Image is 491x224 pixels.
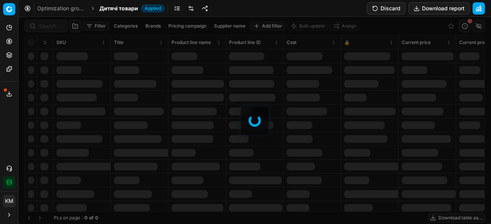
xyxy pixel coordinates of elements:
[37,5,165,12] nav: breadcrumb
[99,5,165,12] span: Дитячі товариApplied
[367,2,405,15] button: Discard
[3,195,15,207] button: КM
[141,5,165,12] span: Applied
[37,5,86,12] a: Optimization groups
[409,2,470,15] button: Download report
[3,195,15,207] span: КM
[99,5,138,12] span: Дитячі товари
